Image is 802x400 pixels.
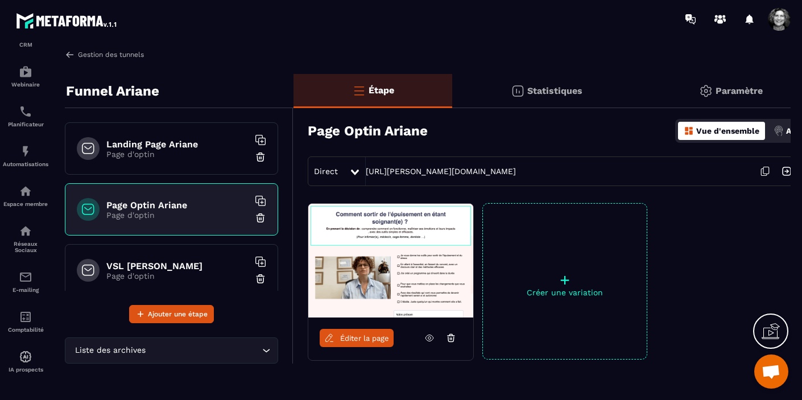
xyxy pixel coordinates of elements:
[716,85,763,96] p: Paramètre
[65,50,75,60] img: arrow
[255,273,266,284] img: trash
[776,160,797,182] img: arrow-next.bcc2205e.svg
[511,84,524,98] img: stats.20deebd0.svg
[106,150,249,159] p: Page d'optin
[699,84,713,98] img: setting-gr.5f69749f.svg
[106,211,249,220] p: Page d'optin
[3,302,48,341] a: accountantaccountantComptabilité
[19,350,32,364] img: automations
[3,56,48,96] a: automationsautomationsWebinaire
[320,329,394,347] a: Éditer la page
[308,123,428,139] h3: Page Optin Ariane
[3,161,48,167] p: Automatisations
[3,42,48,48] p: CRM
[3,366,48,373] p: IA prospects
[255,212,266,224] img: trash
[527,85,582,96] p: Statistiques
[255,151,266,163] img: trash
[696,126,759,135] p: Vue d'ensemble
[684,126,694,136] img: dashboard-orange.40269519.svg
[106,139,249,150] h6: Landing Page Ariane
[19,145,32,158] img: automations
[3,96,48,136] a: schedulerschedulerPlanificateur
[106,271,249,281] p: Page d'optin
[483,272,647,288] p: +
[19,65,32,79] img: automations
[106,261,249,271] h6: VSL [PERSON_NAME]
[65,337,278,364] div: Search for option
[19,105,32,118] img: scheduler
[340,334,389,343] span: Éditer la page
[66,80,159,102] p: Funnel Ariane
[129,305,214,323] button: Ajouter une étape
[3,287,48,293] p: E-mailing
[148,308,208,320] span: Ajouter une étape
[19,184,32,198] img: automations
[65,50,144,60] a: Gestion des tunnels
[106,200,249,211] h6: Page Optin Ariane
[3,216,48,262] a: social-networksocial-networkRéseaux Sociaux
[3,176,48,216] a: automationsautomationsEspace membre
[352,84,366,97] img: bars-o.4a397970.svg
[3,81,48,88] p: Webinaire
[16,10,118,31] img: logo
[19,224,32,238] img: social-network
[19,270,32,284] img: email
[314,167,338,176] span: Direct
[3,121,48,127] p: Planificateur
[72,344,148,357] span: Liste des archives
[19,310,32,324] img: accountant
[308,204,473,317] img: image
[774,126,784,136] img: actions.d6e523a2.png
[366,167,516,176] a: [URL][PERSON_NAME][DOMAIN_NAME]
[3,201,48,207] p: Espace membre
[3,327,48,333] p: Comptabilité
[754,354,788,389] div: Ouvrir le chat
[369,85,394,96] p: Étape
[483,288,647,297] p: Créer une variation
[3,262,48,302] a: emailemailE-mailing
[3,241,48,253] p: Réseaux Sociaux
[148,344,259,357] input: Search for option
[3,136,48,176] a: automationsautomationsAutomatisations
